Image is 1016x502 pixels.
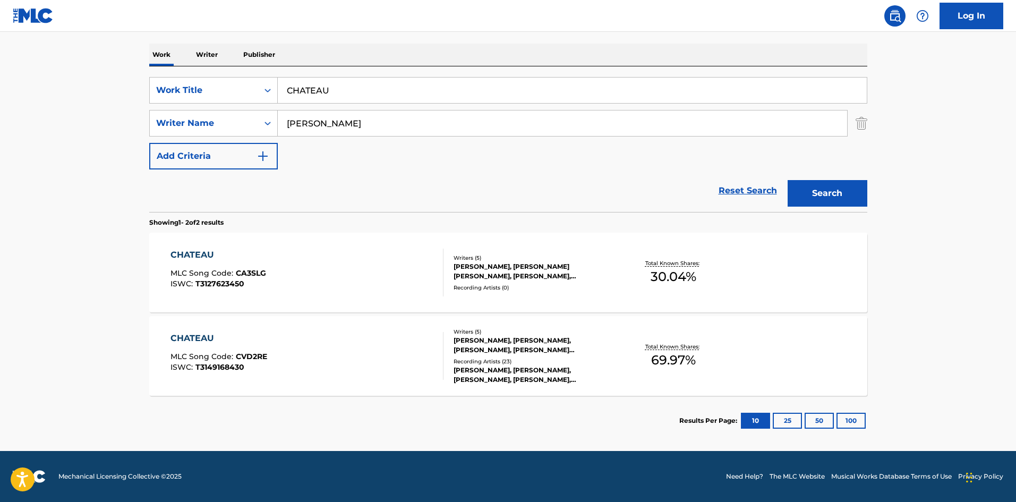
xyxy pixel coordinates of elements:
[58,472,182,481] span: Mechanical Licensing Collective © 2025
[13,8,54,23] img: MLC Logo
[257,150,269,163] img: 9d2ae6d4665cec9f34b9.svg
[149,218,224,227] p: Showing 1 - 2 of 2 results
[884,5,906,27] a: Public Search
[170,352,236,361] span: MLC Song Code :
[454,284,614,292] div: Recording Artists ( 0 )
[966,462,972,494] div: Drag
[713,179,782,202] a: Reset Search
[645,343,702,351] p: Total Known Shares:
[645,259,702,267] p: Total Known Shares:
[679,416,740,426] p: Results Per Page:
[236,268,266,278] span: CA3SLG
[963,451,1016,502] iframe: Chat Widget
[651,351,696,370] span: 69.97 %
[912,5,933,27] div: Help
[856,110,867,137] img: Delete Criterion
[195,279,244,288] span: T3127623450
[236,352,267,361] span: CVD2RE
[770,472,825,481] a: The MLC Website
[940,3,1003,29] a: Log In
[454,358,614,365] div: Recording Artists ( 23 )
[156,117,252,130] div: Writer Name
[170,249,266,261] div: CHATEAU
[170,268,236,278] span: MLC Song Code :
[788,180,867,207] button: Search
[773,413,802,429] button: 25
[240,44,278,66] p: Publisher
[889,10,901,22] img: search
[454,328,614,336] div: Writers ( 5 )
[454,336,614,355] div: [PERSON_NAME], [PERSON_NAME], [PERSON_NAME], [PERSON_NAME] [PERSON_NAME], [PERSON_NAME] [PERSON_N...
[651,267,696,286] span: 30.04 %
[454,254,614,262] div: Writers ( 5 )
[836,413,866,429] button: 100
[805,413,834,429] button: 50
[454,365,614,385] div: [PERSON_NAME], [PERSON_NAME], [PERSON_NAME], [PERSON_NAME], [PERSON_NAME], [PERSON_NAME]
[149,316,867,396] a: CHATEAUMLC Song Code:CVD2REISWC:T3149168430Writers (5)[PERSON_NAME], [PERSON_NAME], [PERSON_NAME]...
[149,143,278,169] button: Add Criteria
[831,472,952,481] a: Musical Works Database Terms of Use
[958,472,1003,481] a: Privacy Policy
[170,279,195,288] span: ISWC :
[149,233,867,312] a: CHATEAUMLC Song Code:CA3SLGISWC:T3127623450Writers (5)[PERSON_NAME], [PERSON_NAME] [PERSON_NAME],...
[149,44,174,66] p: Work
[13,470,46,483] img: logo
[454,262,614,281] div: [PERSON_NAME], [PERSON_NAME] [PERSON_NAME], [PERSON_NAME], [PERSON_NAME] [PERSON_NAME], [PERSON_N...
[741,413,770,429] button: 10
[916,10,929,22] img: help
[170,332,267,345] div: CHATEAU
[149,77,867,212] form: Search Form
[156,84,252,97] div: Work Title
[170,362,195,372] span: ISWC :
[195,362,244,372] span: T3149168430
[193,44,221,66] p: Writer
[726,472,763,481] a: Need Help?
